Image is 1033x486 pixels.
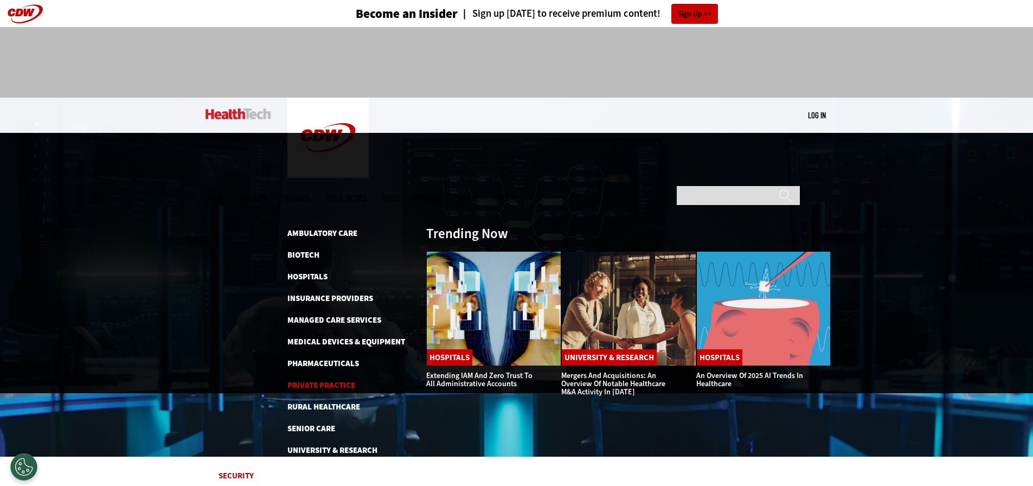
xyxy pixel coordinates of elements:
[808,110,826,120] a: Log in
[808,110,826,121] div: User menu
[696,370,803,389] a: An Overview of 2025 AI Trends in Healthcare
[287,293,373,304] a: Insurance Providers
[356,8,458,20] h3: Become an Insider
[10,453,37,481] div: Cookies Settings
[427,349,472,366] a: Hospitals
[697,349,742,366] a: Hospitals
[10,453,37,481] button: Open Preferences
[287,423,335,434] a: Senior Care
[287,445,377,456] a: University & Research
[287,98,369,178] img: Home
[219,470,254,481] a: Security
[458,9,660,19] a: Sign up [DATE] to receive premium content!
[287,380,355,391] a: Private Practice
[671,4,718,24] a: Sign Up
[287,315,381,325] a: Managed Care Services
[561,370,665,397] a: Mergers and Acquisitions: An Overview of Notable Healthcare M&A Activity in [DATE]
[287,358,359,369] a: Pharmaceuticals
[426,370,532,389] a: Extending IAM and Zero Trust to All Administrative Accounts
[287,401,360,412] a: Rural Healthcare
[287,250,319,260] a: Biotech
[426,251,561,366] img: abstract image of woman with pixelated face
[287,271,328,282] a: Hospitals
[319,38,714,87] iframe: advertisement
[696,251,831,366] img: illustration of computer chip being put inside head with waves
[562,349,657,366] a: University & Research
[315,8,458,20] a: Become an Insider
[287,336,405,347] a: Medical Devices & Equipment
[287,228,357,239] a: Ambulatory Care
[561,251,696,366] img: business leaders shake hands in conference room
[206,108,271,119] img: Home
[426,227,508,240] h3: Trending Now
